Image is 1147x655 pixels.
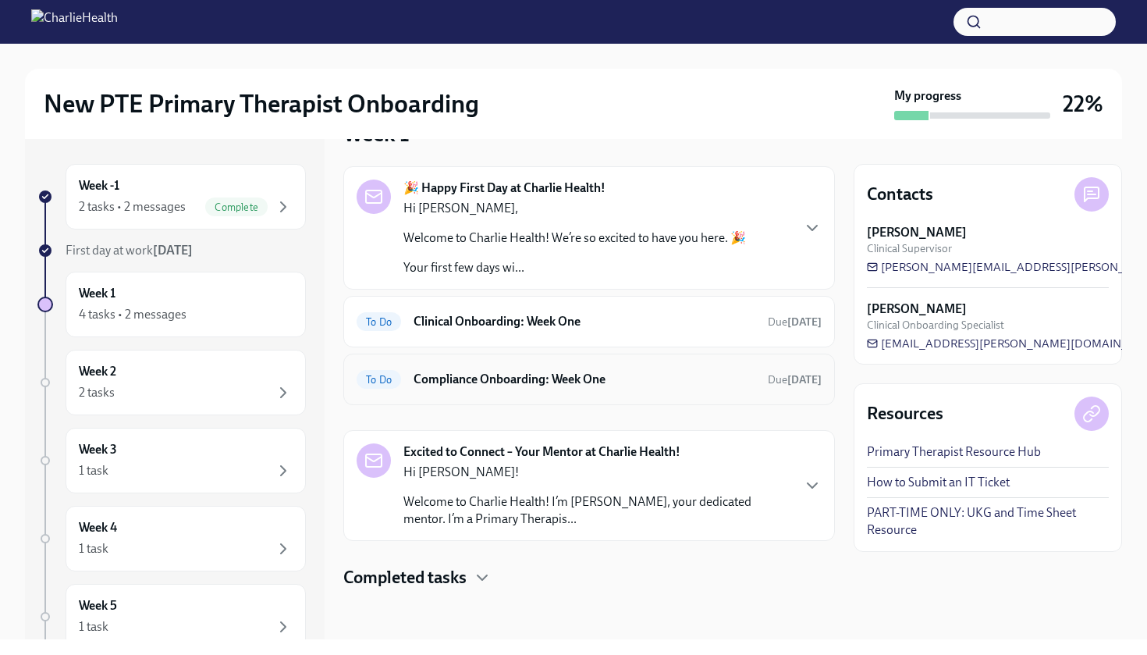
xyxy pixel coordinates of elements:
span: First day at work [66,243,193,258]
h6: Week -1 [79,177,119,194]
h2: New PTE Primary Therapist Onboarding [44,88,479,119]
div: 1 task [79,462,108,479]
p: Welcome to Charlie Health! I’m [PERSON_NAME], your dedicated mentor. I’m a Primary Therapis... [403,493,790,528]
div: 2 tasks [79,384,115,401]
strong: [DATE] [153,243,193,258]
a: Primary Therapist Resource Hub [867,443,1041,461]
div: 1 task [79,540,108,557]
h4: Resources [867,402,943,425]
strong: [PERSON_NAME] [867,301,967,318]
span: Due [768,373,822,386]
p: Welcome to Charlie Health! We’re so excited to have you here. 🎉 [403,230,746,247]
span: Complete [205,201,268,213]
span: Clinical Supervisor [867,241,952,256]
h6: Clinical Onboarding: Week One [414,313,755,330]
span: August 30th, 2025 07:00 [768,372,822,387]
a: PART-TIME ONLY: UKG and Time Sheet Resource [867,504,1109,539]
strong: Excited to Connect – Your Mentor at Charlie Health! [403,443,680,461]
a: Week -12 tasks • 2 messagesComplete [37,164,306,230]
h4: Contacts [867,183,933,206]
img: CharlieHealth [31,9,118,34]
h6: Week 4 [79,519,117,536]
h4: Completed tasks [343,566,467,589]
a: To DoCompliance Onboarding: Week OneDue[DATE] [357,367,822,392]
h6: Compliance Onboarding: Week One [414,371,755,388]
h6: Week 1 [79,285,115,302]
div: 1 task [79,618,108,635]
span: To Do [357,374,401,386]
div: 2 tasks • 2 messages [79,198,186,215]
span: August 30th, 2025 07:00 [768,315,822,329]
strong: 🎉 Happy First Day at Charlie Health! [403,180,605,197]
a: How to Submit an IT Ticket [867,474,1010,491]
p: Your first few days wi... [403,259,746,276]
a: To DoClinical Onboarding: Week OneDue[DATE] [357,309,822,334]
strong: [DATE] [787,315,822,329]
h6: Week 5 [79,597,117,614]
h6: Week 2 [79,363,116,380]
a: Week 31 task [37,428,306,493]
a: Week 41 task [37,506,306,571]
p: Hi [PERSON_NAME]! [403,464,790,481]
p: Hi [PERSON_NAME], [403,200,746,217]
strong: My progress [894,87,961,105]
div: 4 tasks • 2 messages [79,306,186,323]
h6: Week 3 [79,441,117,458]
div: Completed tasks [343,566,835,589]
span: Due [768,315,822,329]
span: To Do [357,316,401,328]
a: First day at work[DATE] [37,242,306,259]
h3: 22% [1063,90,1103,118]
a: Week 14 tasks • 2 messages [37,272,306,337]
a: Week 51 task [37,584,306,650]
strong: [PERSON_NAME] [867,224,967,241]
span: Clinical Onboarding Specialist [867,318,1004,333]
a: Week 22 tasks [37,350,306,415]
strong: [DATE] [787,373,822,386]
